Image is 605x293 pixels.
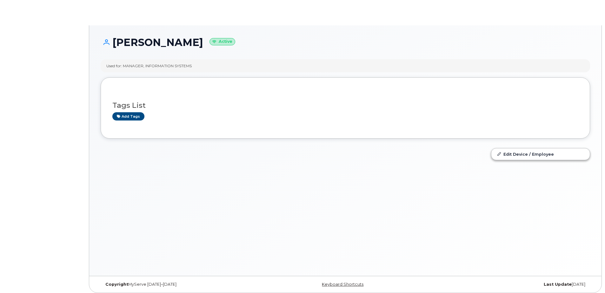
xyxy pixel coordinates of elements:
h3: Tags List [112,101,578,109]
strong: Copyright [105,282,128,287]
h1: [PERSON_NAME] [101,37,590,48]
a: Keyboard Shortcuts [322,282,363,287]
div: MyServe [DATE]–[DATE] [101,282,264,287]
div: [DATE] [427,282,590,287]
div: Used for: MANAGER, INFORMATION SYSTEMS [106,63,192,68]
a: Add tags [112,112,144,120]
small: Active [209,38,235,45]
strong: Last Update [544,282,572,287]
a: Edit Device / Employee [491,148,590,160]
